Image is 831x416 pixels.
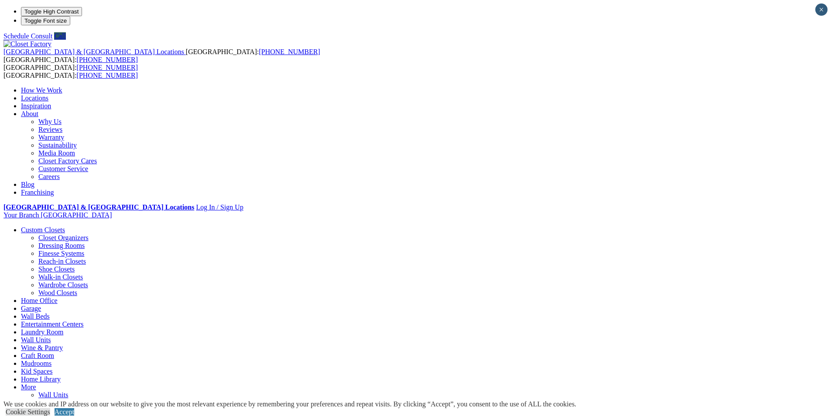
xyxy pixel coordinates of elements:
[3,203,194,211] a: [GEOGRAPHIC_DATA] & [GEOGRAPHIC_DATA] Locations
[38,118,62,125] a: Why Us
[6,408,50,416] a: Cookie Settings
[38,134,64,141] a: Warranty
[54,32,66,40] a: Call
[55,408,74,416] a: Accept
[38,273,83,281] a: Walk-in Closets
[38,149,75,157] a: Media Room
[21,320,84,328] a: Entertainment Centers
[38,391,68,399] a: Wall Units
[21,297,58,304] a: Home Office
[21,368,52,375] a: Kid Spaces
[21,102,51,110] a: Inspiration
[24,8,79,15] span: Toggle High Contrast
[3,64,138,79] span: [GEOGRAPHIC_DATA]: [GEOGRAPHIC_DATA]:
[24,17,67,24] span: Toggle Font size
[38,234,89,241] a: Closet Organizers
[77,64,138,71] a: [PHONE_NUMBER]
[38,126,62,133] a: Reviews
[38,165,88,172] a: Customer Service
[41,211,112,219] span: [GEOGRAPHIC_DATA]
[21,305,41,312] a: Garage
[38,289,77,296] a: Wood Closets
[3,211,39,219] span: Your Branch
[38,242,85,249] a: Dressing Rooms
[38,399,80,406] a: Wine & Pantry
[21,86,62,94] a: How We Work
[21,336,51,344] a: Wall Units
[21,383,36,391] a: More menu text will display only on big screen
[38,281,88,289] a: Wardrobe Closets
[3,400,576,408] div: We use cookies and IP address on our website to give you the most relevant experience by remember...
[38,250,84,257] a: Finesse Systems
[21,352,54,359] a: Craft Room
[3,48,184,55] span: [GEOGRAPHIC_DATA] & [GEOGRAPHIC_DATA] Locations
[21,94,48,102] a: Locations
[3,48,320,63] span: [GEOGRAPHIC_DATA]: [GEOGRAPHIC_DATA]:
[77,56,138,63] a: [PHONE_NUMBER]
[77,72,138,79] a: [PHONE_NUMBER]
[3,211,112,219] a: Your Branch [GEOGRAPHIC_DATA]
[21,16,70,25] button: Toggle Font size
[21,328,63,336] a: Laundry Room
[815,3,828,16] button: Close
[38,157,97,165] a: Closet Factory Cares
[38,173,60,180] a: Careers
[21,360,51,367] a: Mudrooms
[3,32,52,40] a: Schedule Consult
[196,203,243,211] a: Log In / Sign Up
[38,265,75,273] a: Shoe Closets
[21,313,50,320] a: Wall Beds
[21,226,65,234] a: Custom Closets
[21,7,82,16] button: Toggle High Contrast
[38,258,86,265] a: Reach-in Closets
[259,48,320,55] a: [PHONE_NUMBER]
[38,141,77,149] a: Sustainability
[21,181,34,188] a: Blog
[21,110,38,117] a: About
[21,375,61,383] a: Home Library
[21,189,54,196] a: Franchising
[3,40,51,48] img: Closet Factory
[21,344,63,351] a: Wine & Pantry
[3,48,186,55] a: [GEOGRAPHIC_DATA] & [GEOGRAPHIC_DATA] Locations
